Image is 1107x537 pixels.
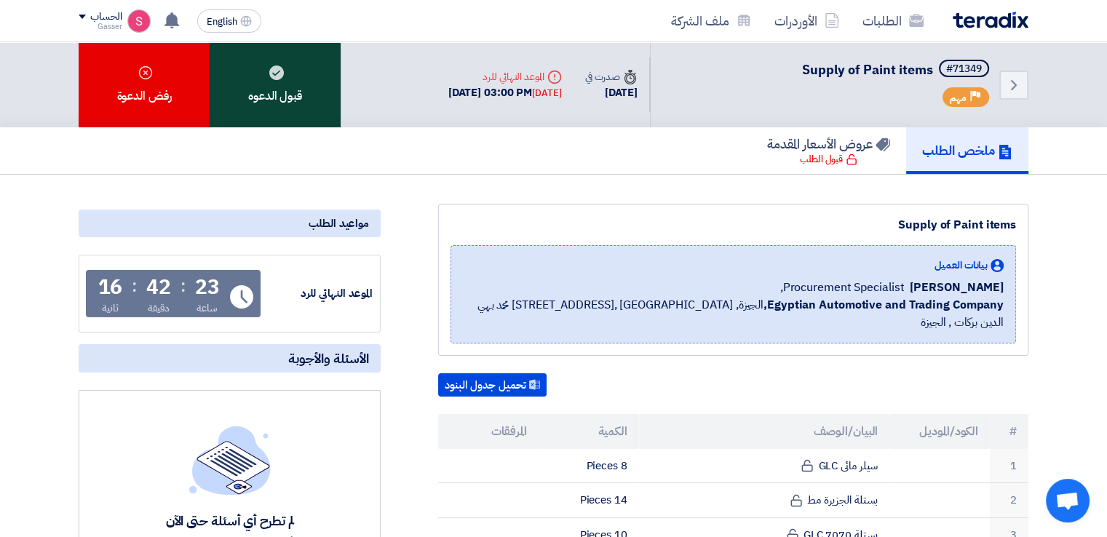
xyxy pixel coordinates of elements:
div: Gasser [79,23,122,31]
div: : [132,273,137,299]
a: الأوردرات [763,4,851,38]
td: بستلة الجزيرة مط [639,483,890,518]
div: قبول الطلب [800,152,857,167]
td: 8 Pieces [539,449,639,483]
b: Egyptian Automotive and Trading Company, [763,296,1004,314]
span: بيانات العميل [935,258,988,273]
h5: Supply of Paint items [802,60,992,80]
div: ثانية [102,301,119,316]
div: دقيقة [148,301,170,316]
th: المرفقات [438,414,539,449]
img: unnamed_1748516558010.png [127,9,151,33]
div: مواعيد الطلب [79,210,381,237]
div: [DATE] [585,84,638,101]
div: #71349 [946,64,982,74]
span: English [207,17,237,27]
div: قبول الدعوه [210,42,341,127]
td: 2 [990,483,1028,518]
div: Supply of Paint items [451,216,1016,234]
span: مهم [950,91,967,105]
div: 42 [146,277,171,298]
div: ساعة [197,301,218,316]
h5: ملخص الطلب [922,142,1012,159]
div: الموعد النهائي للرد [263,285,373,302]
a: ملخص الطلب [906,127,1028,174]
div: 23 [195,277,220,298]
div: الحساب [90,11,122,23]
div: رفض الدعوة [79,42,210,127]
div: الموعد النهائي للرد [448,69,562,84]
td: 1 [990,449,1028,483]
button: English [197,9,261,33]
a: ملف الشركة [659,4,763,38]
button: تحميل جدول البنود [438,373,547,397]
span: Procurement Specialist, [780,279,905,296]
span: الجيزة, [GEOGRAPHIC_DATA] ,[STREET_ADDRESS] محمد بهي الدين بركات , الجيزة [463,296,1004,331]
a: الطلبات [851,4,935,38]
th: الكمية [539,414,639,449]
th: الكود/الموديل [889,414,990,449]
div: 16 [98,277,123,298]
th: # [990,414,1028,449]
span: Supply of Paint items [802,60,933,79]
td: سيلر مائى GLC [639,449,890,483]
th: البيان/الوصف [639,414,890,449]
span: الأسئلة والأجوبة [288,350,369,367]
div: صدرت في [585,69,638,84]
div: [DATE] [532,86,561,100]
span: [PERSON_NAME] [910,279,1004,296]
div: : [180,273,186,299]
td: 14 Pieces [539,483,639,518]
img: Teradix logo [953,12,1028,28]
div: Open chat [1046,479,1090,522]
div: [DATE] 03:00 PM [448,84,562,101]
h5: عروض الأسعار المقدمة [767,135,890,152]
a: عروض الأسعار المقدمة قبول الطلب [751,127,906,174]
img: empty_state_list.svg [189,426,271,494]
div: لم تطرح أي أسئلة حتى الآن [106,512,354,529]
